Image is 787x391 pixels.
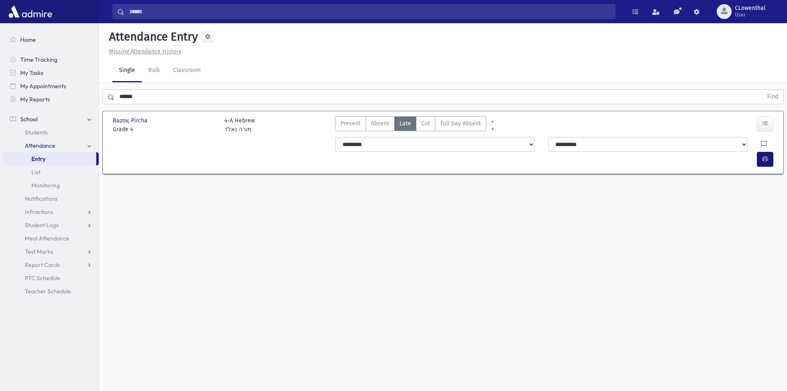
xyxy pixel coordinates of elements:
[335,116,486,134] div: AttTypes
[109,48,181,55] u: Missing Attendance History
[340,119,361,128] span: Present
[31,182,60,189] span: Monitoring
[3,205,99,218] a: Infractions
[20,56,57,63] span: Time Tracking
[399,119,411,128] span: Late
[20,82,66,90] span: My Appointments
[762,90,783,104] button: Find
[3,271,99,285] a: PTC Schedule
[735,12,766,18] span: User
[3,139,99,152] a: Attendance
[3,113,99,126] a: School
[3,53,99,66] a: Time Tracking
[31,168,40,176] span: List
[3,285,99,298] a: Teacher Schedule
[166,59,207,82] a: Classroom
[20,69,43,77] span: My Tasks
[142,59,166,82] a: Bulk
[3,232,99,245] a: Meal Attendance
[25,261,60,269] span: Report Cards
[31,155,45,163] span: Entry
[3,66,99,79] a: My Tasks
[20,115,38,123] span: School
[3,218,99,232] a: Student Logs
[25,288,71,295] span: Teacher Schedule
[25,208,53,216] span: Infractions
[25,142,55,149] span: Attendance
[3,152,96,166] a: Entry
[25,248,53,255] span: Test Marks
[20,36,36,43] span: Home
[3,93,99,106] a: My Reports
[25,195,57,202] span: Notifications
[3,179,99,192] a: Monitoring
[224,116,255,134] div: 4-A Hebrew מורה גאלד
[124,4,615,19] input: Search
[106,48,181,55] a: Missing Attendance History
[440,119,481,128] span: Full Day Absent
[106,30,198,44] h5: Attendance Entry
[3,126,99,139] a: Students
[20,96,50,103] span: My Reports
[3,33,99,46] a: Home
[3,258,99,271] a: Report Cards
[735,5,766,12] span: CLowenthal
[3,79,99,93] a: My Appointments
[3,245,99,258] a: Test Marks
[25,274,60,282] span: PTC Schedule
[112,59,142,82] a: Single
[25,235,69,242] span: Meal Attendance
[371,119,389,128] span: Absent
[25,221,59,229] span: Student Logs
[421,119,430,128] span: Cut
[7,3,54,20] img: AdmirePro
[3,192,99,205] a: Notifications
[113,116,149,125] span: Bazov, Pircha
[113,125,216,134] span: Grade 4
[3,166,99,179] a: List
[25,129,48,136] span: Students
